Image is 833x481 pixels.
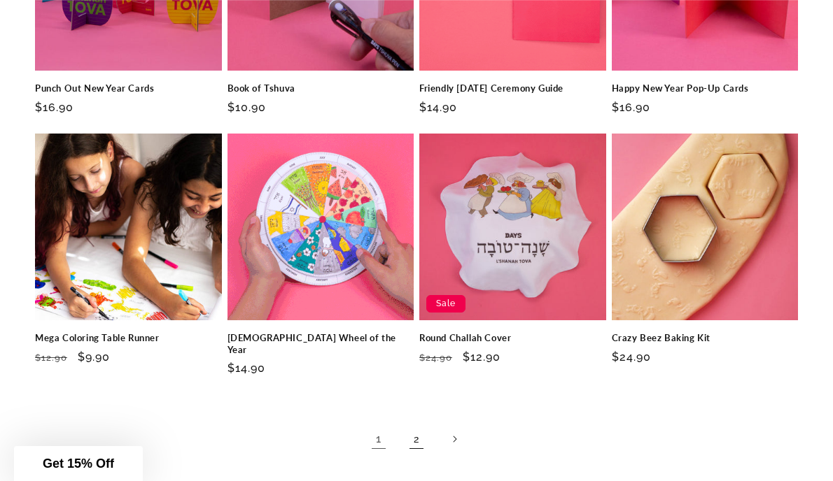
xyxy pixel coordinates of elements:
[35,82,222,94] a: Punch Out New Year Cards
[439,424,470,454] a: Next page
[612,332,799,344] a: Crazy Beez Baking Kit
[35,424,798,454] nav: Pagination
[227,82,414,94] a: Book of Tshuva
[363,424,394,454] a: Page 1
[401,424,432,454] a: Page 2
[35,332,222,344] a: Mega Coloring Table Runner
[227,332,414,356] a: [DEMOGRAPHIC_DATA] Wheel of the Year
[419,82,606,94] a: Friendly [DATE] Ceremony Guide
[419,332,606,344] a: Round Challah Cover
[612,82,799,94] a: Happy New Year Pop-Up Cards
[43,457,114,471] span: Get 15% Off
[14,446,143,481] div: Get 15% Off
